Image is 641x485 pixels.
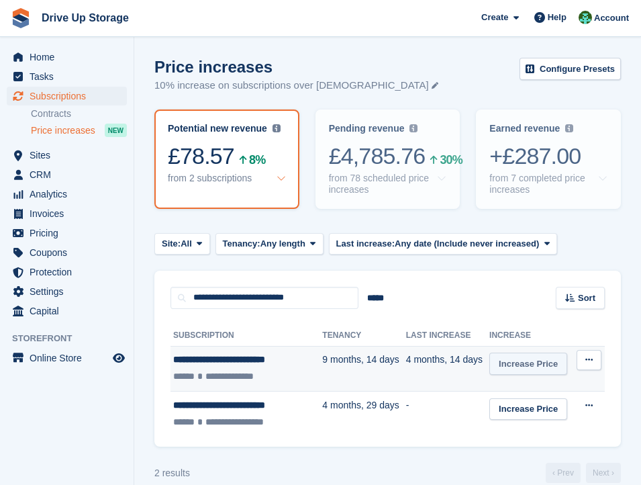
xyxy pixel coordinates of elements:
div: 2 results [154,466,190,480]
a: Price increases NEW [31,123,127,138]
div: NEW [105,124,127,137]
a: Preview store [111,350,127,366]
img: icon-info-grey-7440780725fd019a000dd9b08b2336e03edf1995a4989e88bcd33f0948082b44.svg [409,124,417,132]
nav: Page [543,463,624,483]
a: Previous [546,463,581,483]
span: Create [481,11,508,24]
a: Contracts [31,107,127,120]
img: icon-info-grey-7440780725fd019a000dd9b08b2336e03edf1995a4989e88bcd33f0948082b44.svg [565,124,573,132]
button: Tenancy: Any length [215,233,324,255]
span: Subscriptions [30,87,110,105]
span: Any length [260,237,305,251]
img: icon-info-grey-7440780725fd019a000dd9b08b2336e03edf1995a4989e88bcd33f0948082b44.svg [273,124,281,132]
a: menu [7,243,127,262]
span: Pricing [30,224,110,242]
div: from 78 scheduled price increases [329,173,438,195]
a: menu [7,165,127,184]
span: Price increases [31,124,95,137]
div: 30% [440,155,462,165]
span: Help [548,11,566,24]
span: Protection [30,263,110,281]
span: All [181,237,192,251]
a: Increase Price [489,398,567,421]
div: Potential new revenue [168,123,267,134]
span: Tenancy: [223,237,260,251]
span: Tasks [30,67,110,86]
span: Storefront [12,332,134,345]
a: Earned revenue +£287.00 from 7 completed price increases [476,109,621,209]
a: menu [7,349,127,367]
th: Tenancy [322,325,405,347]
span: Site: [162,237,181,251]
span: Account [594,11,629,25]
th: Last increase [406,325,489,347]
div: +£287.00 [489,142,607,170]
h1: Price increases [154,58,438,76]
a: menu [7,67,127,86]
div: from 7 completed price increases [489,173,598,195]
a: Next [586,463,621,483]
a: menu [7,282,127,301]
div: £4,785.76 [329,142,447,170]
a: Increase Price [489,353,567,375]
td: 4 months, 14 days [406,346,489,391]
img: Camille [579,11,592,24]
a: Drive Up Storage [36,7,134,29]
a: Potential new revenue £78.57 8% from 2 subscriptions [154,109,299,209]
a: menu [7,87,127,105]
span: Sort [578,292,595,305]
button: Last increase: Any date (Include never increased) [329,233,557,255]
span: Home [30,48,110,67]
img: stora-icon-8386f47178a22dfd0bd8f6a31ec36ba5ce8667c1dd55bd0f319d3a0aa187defe.svg [11,8,31,28]
a: menu [7,185,127,204]
a: menu [7,48,127,67]
span: 4 months, 29 days [322,400,399,410]
span: Coupons [30,243,110,262]
span: 9 months, 14 days [322,354,399,365]
div: £78.57 [168,142,286,170]
a: menu [7,224,127,242]
span: Any date (Include never increased) [395,237,539,251]
th: Subscription [170,325,322,347]
span: Analytics [30,185,110,204]
div: Earned revenue [489,123,560,134]
a: menu [7,204,127,223]
a: menu [7,146,127,165]
div: from 2 subscriptions [168,173,252,184]
th: Increase [489,325,574,347]
a: Configure Presets [520,58,621,80]
span: Settings [30,282,110,301]
div: 8% [249,155,265,165]
a: Pending revenue £4,785.76 30% from 78 scheduled price increases [315,109,460,209]
span: Online Store [30,349,110,367]
a: menu [7,302,127,320]
div: Pending revenue [329,123,405,134]
span: Invoices [30,204,110,223]
span: Last increase: [336,237,395,251]
button: Site: All [154,233,210,255]
span: Sites [30,146,110,165]
span: Capital [30,302,110,320]
td: - [406,392,489,437]
span: CRM [30,165,110,184]
p: 10% increase on subscriptions over [DEMOGRAPHIC_DATA] [154,78,438,93]
a: menu [7,263,127,281]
